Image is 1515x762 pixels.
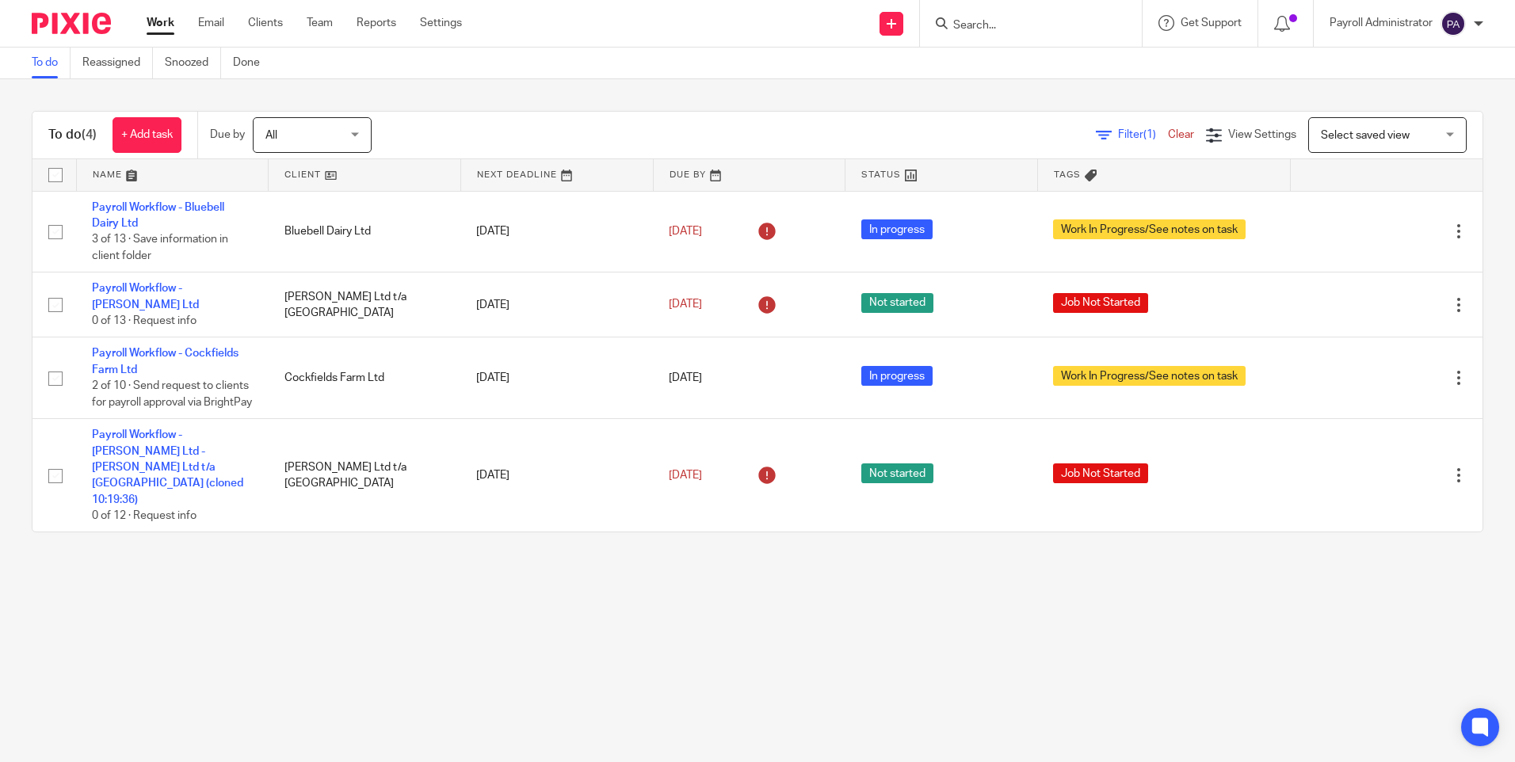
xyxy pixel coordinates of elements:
[460,337,653,419] td: [DATE]
[1053,366,1246,386] span: Work In Progress/See notes on task
[269,191,461,272] td: Bluebell Dairy Ltd
[952,19,1094,33] input: Search
[210,127,245,143] p: Due by
[32,48,71,78] a: To do
[92,315,197,326] span: 0 of 13 · Request info
[1330,15,1433,31] p: Payroll Administrator
[1441,11,1466,36] img: svg%3E
[198,15,224,31] a: Email
[460,272,653,337] td: [DATE]
[48,127,97,143] h1: To do
[861,366,933,386] span: In progress
[669,470,702,481] span: [DATE]
[669,226,702,237] span: [DATE]
[1228,129,1296,140] span: View Settings
[269,272,461,337] td: [PERSON_NAME] Ltd t/a [GEOGRAPHIC_DATA]
[82,128,97,141] span: (4)
[1143,129,1156,140] span: (1)
[92,429,243,505] a: Payroll Workflow - [PERSON_NAME] Ltd - [PERSON_NAME] Ltd t/a [GEOGRAPHIC_DATA] (cloned 10:19:36)
[460,419,653,532] td: [DATE]
[233,48,272,78] a: Done
[82,48,153,78] a: Reassigned
[307,15,333,31] a: Team
[1053,463,1148,483] span: Job Not Started
[1053,219,1246,239] span: Work In Progress/See notes on task
[92,380,252,408] span: 2 of 10 · Send request to clients for payroll approval via BrightPay
[113,117,181,153] a: + Add task
[147,15,174,31] a: Work
[92,202,224,229] a: Payroll Workflow - Bluebell Dairy Ltd
[269,337,461,419] td: Cockfields Farm Ltd
[248,15,283,31] a: Clients
[669,299,702,311] span: [DATE]
[1181,17,1242,29] span: Get Support
[861,293,933,313] span: Not started
[1168,129,1194,140] a: Clear
[269,419,461,532] td: [PERSON_NAME] Ltd t/a [GEOGRAPHIC_DATA]
[1054,170,1081,179] span: Tags
[861,219,933,239] span: In progress
[460,191,653,272] td: [DATE]
[1321,130,1410,141] span: Select saved view
[32,13,111,34] img: Pixie
[265,130,277,141] span: All
[420,15,462,31] a: Settings
[92,283,199,310] a: Payroll Workflow - [PERSON_NAME] Ltd
[92,510,197,521] span: 0 of 12 · Request info
[1118,129,1168,140] span: Filter
[861,463,933,483] span: Not started
[92,348,239,375] a: Payroll Workflow - Cockfields Farm Ltd
[92,234,228,261] span: 3 of 13 · Save information in client folder
[357,15,396,31] a: Reports
[669,372,702,383] span: [DATE]
[165,48,221,78] a: Snoozed
[1053,293,1148,313] span: Job Not Started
